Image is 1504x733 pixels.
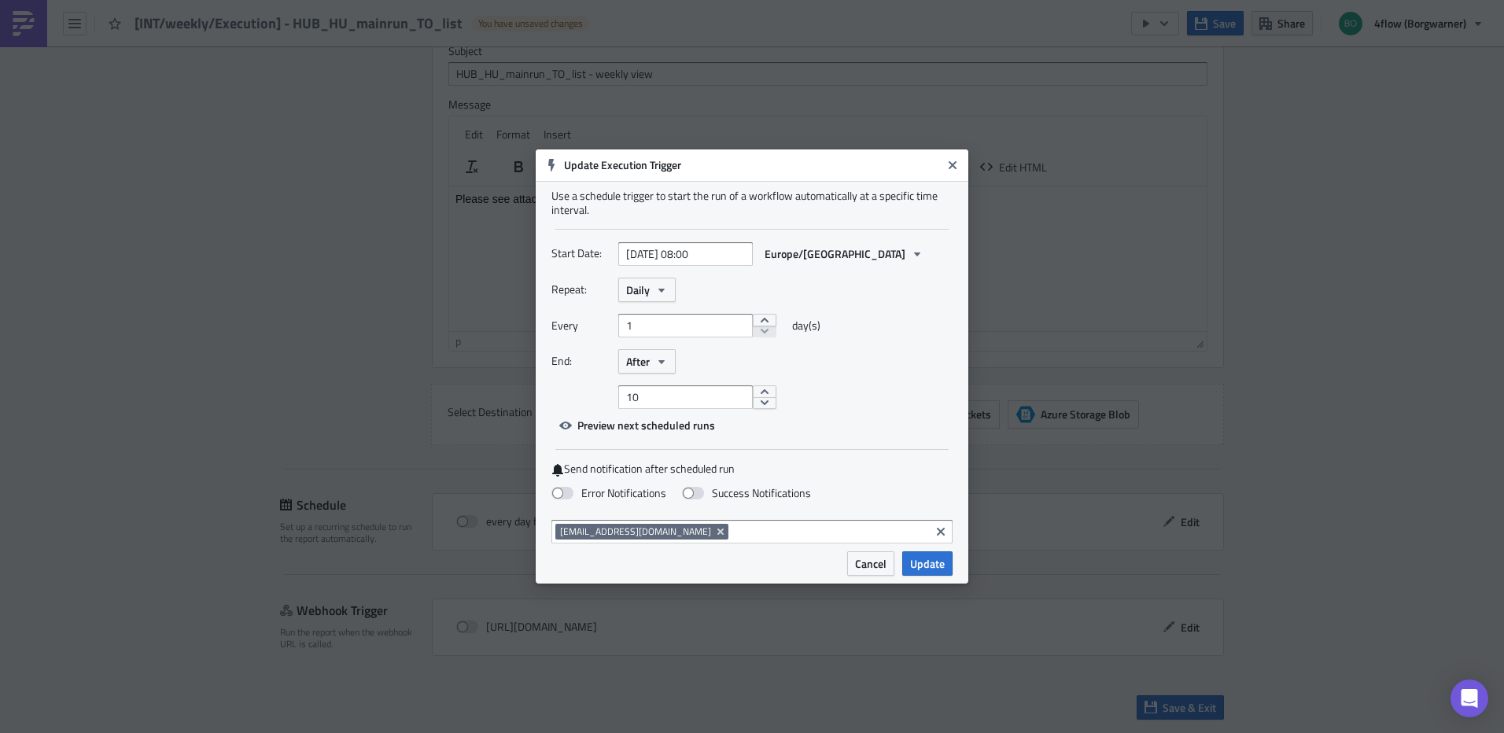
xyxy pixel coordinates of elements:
[618,349,676,374] button: After
[551,314,610,337] label: Every
[765,245,905,262] span: Europe/[GEOGRAPHIC_DATA]
[618,278,676,302] button: Daily
[753,314,776,326] button: increment
[551,349,610,373] label: End:
[626,353,650,370] span: After
[682,486,811,500] label: Success Notifications
[577,417,715,433] span: Preview next scheduled runs
[931,522,950,541] button: Clear selected items
[618,242,753,266] input: YYYY-MM-DD HH:mm
[6,6,751,19] p: Please see attached list of TOs for this week's mainrun from HUB HU.
[910,555,945,572] span: Update
[753,326,776,338] button: decrement
[757,241,931,266] button: Europe/[GEOGRAPHIC_DATA]
[792,314,820,337] span: day(s)
[753,397,776,410] button: decrement
[564,158,942,172] h6: Update Execution Trigger
[551,486,666,500] label: Error Notifications
[551,413,723,437] button: Preview next scheduled runs
[902,551,953,576] button: Update
[551,462,953,477] label: Send notification after scheduled run
[551,189,953,217] div: Use a schedule trigger to start the run of a workflow automatically at a specific time interval.
[753,385,776,398] button: increment
[847,551,894,576] button: Cancel
[1451,680,1488,717] div: Open Intercom Messenger
[626,282,650,298] span: Daily
[551,241,610,265] label: Start Date:
[714,524,728,540] button: Remove Tag
[560,525,711,538] span: [EMAIL_ADDRESS][DOMAIN_NAME]
[551,278,610,301] label: Repeat:
[855,555,887,572] span: Cancel
[6,6,751,19] body: Rich Text Area. Press ALT-0 for help.
[941,153,964,177] button: Close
